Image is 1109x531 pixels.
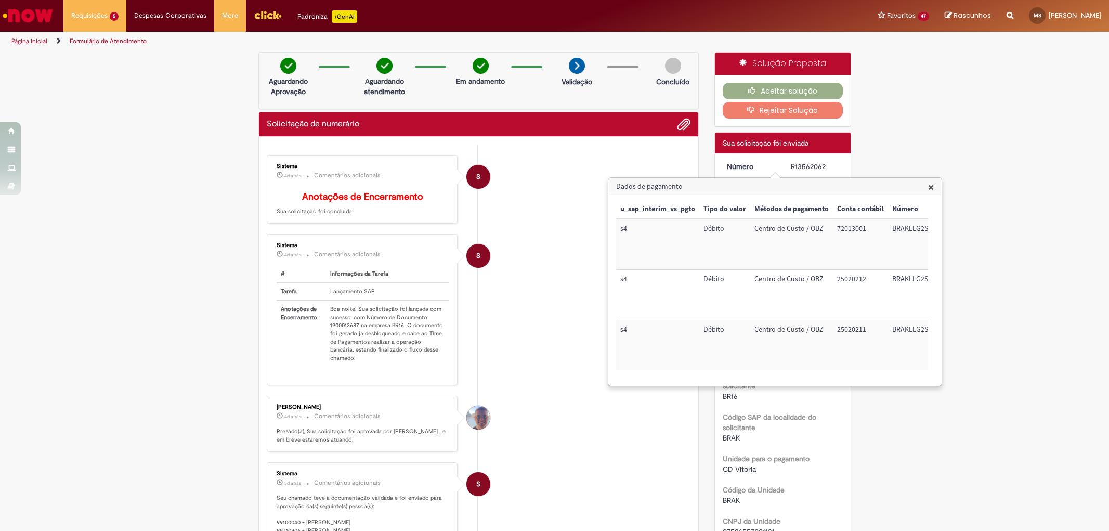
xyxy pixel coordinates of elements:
[332,10,357,23] p: +GenAi
[314,250,381,259] small: Comentários adicionais
[466,472,490,496] div: System
[11,37,47,45] a: Página inicial
[562,76,592,87] p: Validação
[608,177,942,386] div: Dados de pagamento
[918,12,929,21] span: 47
[616,200,699,219] th: u_sap_interim_vs_pgto
[833,270,888,320] td: Conta contábil: 25020212
[887,10,916,21] span: Favoritos
[284,252,301,258] time: 26/09/2025 18:15:53
[833,200,888,219] th: Conta contábil
[326,283,450,301] td: Lançamento SAP
[134,10,206,21] span: Despesas Corporativas
[284,173,301,179] span: 4d atrás
[723,102,843,119] button: Rejeitar Solução
[71,10,108,21] span: Requisições
[928,180,934,194] span: ×
[267,120,359,129] h2: Solicitação de numerário Histórico de tíquete
[70,37,147,45] a: Formulário de Atendimento
[723,496,740,505] span: BRAK
[456,76,505,86] p: Em andamento
[326,301,450,367] td: Boa noite! Sua solicitação foi lançada com sucesso, com Número de Documento 1900013687 na empresa...
[569,58,585,74] img: arrow-next.png
[656,76,689,87] p: Concluído
[928,182,934,192] button: Close
[297,10,357,23] div: Padroniza
[222,10,238,21] span: More
[1034,12,1041,19] span: MS
[723,392,738,401] span: BR16
[791,161,839,172] div: R13562062
[476,472,480,497] span: S
[723,485,785,495] b: Código da Unidade
[1,5,55,26] img: ServiceNow
[616,270,699,320] td: u_sap_interim_vs_pgto: s4
[750,320,833,370] td: Métodos de pagamento: Centro de Custo / OBZ
[723,516,780,526] b: CNPJ da Unidade
[314,412,381,421] small: Comentários adicionais
[284,413,301,420] span: 4d atrás
[888,200,936,219] th: Número
[719,177,783,187] dt: Status
[277,192,450,216] p: Sua solicitação foi concluída.
[888,270,936,320] td: Número: BRAKLLG2S1
[719,161,783,172] dt: Número
[616,320,699,370] td: u_sap_interim_vs_pgto: s4
[277,266,326,283] th: #
[665,58,681,74] img: img-circle-grey.png
[609,178,941,195] h3: Dados de pagamento
[376,58,393,74] img: check-circle-green.png
[326,266,450,283] th: Informações da Tarefa
[476,243,480,268] span: S
[699,270,750,320] td: Tipo do valor: Débito
[110,12,119,21] span: 5
[277,163,450,170] div: Sistema
[280,58,296,74] img: check-circle-green.png
[254,7,282,23] img: click_logo_yellow_360x200.png
[791,177,839,187] div: Em Validação
[263,76,314,97] p: Aguardando Aprovação
[699,219,750,269] td: Tipo do valor: Débito
[723,412,816,432] b: Código SAP da localidade do solicitante
[277,404,450,410] div: [PERSON_NAME]
[954,10,991,20] span: Rascunhos
[8,32,732,51] ul: Trilhas de página
[833,219,888,269] td: Conta contábil: 72013001
[277,301,326,367] th: Anotações de Encerramento
[284,252,301,258] span: 4d atrás
[277,471,450,477] div: Sistema
[723,454,810,463] b: Unidade para o pagamento
[314,478,381,487] small: Comentários adicionais
[699,320,750,370] td: Tipo do valor: Débito
[284,480,301,486] span: 5d atrás
[723,464,756,474] span: CD Vitoria
[284,173,301,179] time: 26/09/2025 18:15:56
[302,191,423,203] b: Anotações de Encerramento
[833,320,888,370] td: Conta contábil: 25020211
[466,165,490,189] div: System
[466,406,490,430] div: Thiago Dos Santos Teixeira
[750,219,833,269] td: Métodos de pagamento: Centro de Custo / OBZ
[473,58,489,74] img: check-circle-green.png
[1049,11,1101,20] span: [PERSON_NAME]
[723,138,808,148] span: Sua solicitação foi enviada
[715,53,851,75] div: Solução Proposta
[723,371,812,391] b: Código SAP da empresa do solicitante
[284,480,301,486] time: 25/09/2025 19:41:20
[616,219,699,269] td: u_sap_interim_vs_pgto: s4
[677,118,690,131] button: Adicionar anexos
[699,200,750,219] th: Tipo do valor
[476,164,480,189] span: S
[750,270,833,320] td: Métodos de pagamento: Centro de Custo / OBZ
[888,219,936,269] td: Número: BRAKLLG2S1
[466,244,490,268] div: System
[359,76,410,97] p: Aguardando atendimento
[723,433,740,443] span: BRAK
[888,320,936,370] td: Número: BRAKLLG2S1
[284,413,301,420] time: 26/09/2025 16:10:59
[945,11,991,21] a: Rascunhos
[723,83,843,99] button: Aceitar solução
[277,242,450,249] div: Sistema
[277,283,326,301] th: Tarefa
[277,428,450,444] p: Prezado(a), Sua solicitação foi aprovada por [PERSON_NAME] , e em breve estaremos atuando.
